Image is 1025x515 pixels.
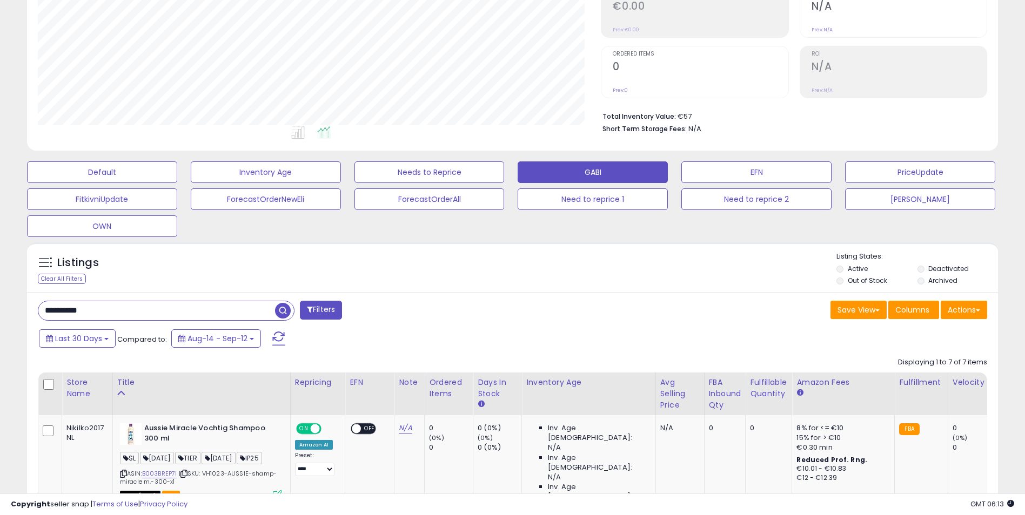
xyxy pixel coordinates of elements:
[895,304,929,315] span: Columns
[953,423,996,433] div: 0
[888,301,939,319] button: Columns
[295,440,333,450] div: Amazon AI
[120,423,142,445] img: 41XieP74x+L._SL40_.jpg
[602,109,979,122] li: €57
[796,443,886,452] div: €0.30 min
[970,499,1014,509] span: 2025-10-13 06:13 GMT
[120,452,139,464] span: SL
[660,377,700,411] div: Avg Selling Price
[709,423,738,433] div: 0
[899,377,943,388] div: Fulfillment
[361,424,378,433] span: OFF
[38,274,86,284] div: Clear All Filters
[295,452,337,476] div: Preset:
[237,452,262,464] span: IP25
[928,264,969,273] label: Deactivated
[899,423,919,435] small: FBA
[478,433,493,442] small: (0%)
[796,388,803,398] small: Amazon Fees.
[295,377,341,388] div: Repricing
[613,60,788,75] h2: 0
[836,252,998,262] p: Listing States:
[750,423,783,433] div: 0
[202,452,236,464] span: [DATE]
[57,255,99,270] h5: Listings
[688,124,701,134] span: N/A
[796,433,886,443] div: 15% for > €10
[399,423,412,433] a: N/A
[526,377,651,388] div: Inventory Age
[478,423,521,433] div: 0 (0%)
[55,333,102,344] span: Last 30 Days
[812,87,833,93] small: Prev: N/A
[429,443,473,452] div: 0
[140,499,187,509] a: Privacy Policy
[796,473,886,483] div: €12 - €12.39
[187,333,247,344] span: Aug-14 - Sep-12
[812,60,987,75] h2: N/A
[175,452,200,464] span: TIER
[941,301,987,319] button: Actions
[191,161,341,183] button: Inventory Age
[602,124,687,133] b: Short Term Storage Fees:
[830,301,887,319] button: Save View
[548,482,647,502] span: Inv. Age [DEMOGRAPHIC_DATA]:
[796,377,890,388] div: Amazon Fees
[548,453,647,472] span: Inv. Age [DEMOGRAPHIC_DATA]:
[354,161,505,183] button: Needs to Reprice
[953,433,968,442] small: (0%)
[11,499,50,509] strong: Copyright
[140,452,174,464] span: [DATE]
[796,423,886,433] div: 8% for <= €10
[796,455,867,464] b: Reduced Prof. Rng.
[429,423,473,433] div: 0
[120,469,277,485] span: | SKU: VH1023-AUSSIE-shamp-miracle m.-300-x1
[478,377,517,399] div: Days In Stock
[613,26,639,33] small: Prev: €0.00
[27,161,177,183] button: Default
[548,472,561,482] span: N/A
[548,443,561,452] span: N/A
[750,377,787,399] div: Fulfillable Quantity
[613,87,628,93] small: Prev: 0
[350,377,390,388] div: EFN
[928,276,957,285] label: Archived
[848,276,887,285] label: Out of Stock
[117,334,167,344] span: Compared to:
[898,357,987,368] div: Displaying 1 to 7 of 7 items
[429,433,444,442] small: (0%)
[429,377,468,399] div: Ordered Items
[144,423,276,446] b: Aussie Miracle Vochtig Shampoo 300 ml
[11,499,187,510] div: seller snap | |
[660,423,696,433] div: N/A
[300,301,342,320] button: Filters
[171,329,261,348] button: Aug-14 - Sep-12
[518,161,668,183] button: GABI
[953,377,992,388] div: Velocity
[66,377,108,399] div: Store Name
[117,377,286,388] div: Title
[845,161,995,183] button: PriceUpdate
[319,424,337,433] span: OFF
[845,188,995,210] button: [PERSON_NAME]
[354,188,505,210] button: ForecastOrderAll
[478,399,484,409] small: Days In Stock.
[27,188,177,210] button: FitkivniUpdate
[27,215,177,237] button: OWN
[709,377,741,411] div: FBA inbound Qty
[399,377,420,388] div: Note
[548,423,647,443] span: Inv. Age [DEMOGRAPHIC_DATA]:
[681,188,832,210] button: Need to reprice 2
[613,51,788,57] span: Ordered Items
[39,329,116,348] button: Last 30 Days
[848,264,868,273] label: Active
[518,188,668,210] button: Need to reprice 1
[953,443,996,452] div: 0
[66,423,104,443] div: Nikilko2017 NL
[142,469,177,478] a: B003BREP7I
[297,424,311,433] span: ON
[478,443,521,452] div: 0 (0%)
[681,161,832,183] button: EFN
[92,499,138,509] a: Terms of Use
[602,112,676,121] b: Total Inventory Value:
